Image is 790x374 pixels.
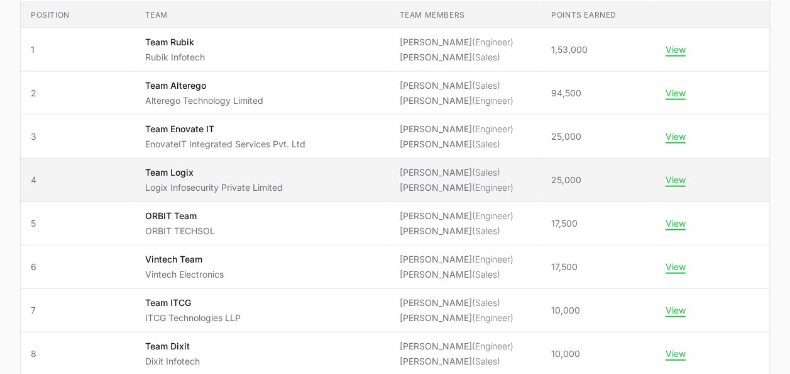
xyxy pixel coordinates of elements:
[31,43,124,56] span: 1
[471,225,500,236] span: (Sales)
[145,51,204,64] p: Rubik Infotech
[551,130,581,143] span: 25,000
[551,261,578,273] span: 17,500
[145,166,282,179] p: Team Logix
[666,174,686,186] button: View
[21,3,134,28] th: Position
[471,269,500,280] span: (Sales)
[31,217,124,230] span: 5
[145,253,223,266] p: Vintech Team
[145,340,199,353] p: Team Dixit
[399,355,513,368] li: [PERSON_NAME]
[145,123,305,135] p: Team Enovate IT
[399,36,513,48] li: [PERSON_NAME]
[471,52,500,62] span: (Sales)
[134,3,389,28] th: Team
[471,297,500,308] span: (Sales)
[399,181,513,194] li: [PERSON_NAME]
[551,87,581,99] span: 94,500
[399,138,513,150] li: [PERSON_NAME]
[31,304,124,317] span: 7
[666,131,686,142] button: View
[471,95,513,106] span: (Engineer)
[666,261,686,273] button: View
[471,123,513,134] span: (Engineer)
[551,217,578,230] span: 17,500
[666,218,686,229] button: View
[471,341,513,351] span: (Engineer)
[541,3,655,28] th: Points earned
[145,355,199,368] p: Dixit Infotech
[399,123,513,135] li: [PERSON_NAME]
[666,305,686,316] button: View
[399,340,513,353] li: [PERSON_NAME]
[471,312,513,323] span: (Engineer)
[399,51,513,64] li: [PERSON_NAME]
[145,268,223,281] p: Vintech Electronics
[31,174,124,186] span: 4
[551,43,588,56] span: 1,53,000
[145,36,204,48] p: Team Rubik
[551,348,580,360] span: 10,000
[399,79,513,92] li: [PERSON_NAME]
[471,139,500,149] span: (Sales)
[471,167,500,178] span: (Sales)
[145,94,263,107] p: Alterego Technology Limited
[471,210,513,221] span: (Engineer)
[399,225,513,237] li: [PERSON_NAME]
[31,130,124,143] span: 3
[145,79,263,92] p: Team Alterego
[399,253,513,266] li: [PERSON_NAME]
[471,182,513,193] span: (Engineer)
[145,312,240,324] p: ITCG Technologies LLP
[399,166,513,179] li: [PERSON_NAME]
[666,44,686,55] button: View
[31,348,124,360] span: 8
[666,348,686,360] button: View
[145,210,214,222] p: ORBIT Team
[471,254,513,264] span: (Engineer)
[31,261,124,273] span: 6
[471,80,500,91] span: (Sales)
[666,88,686,99] button: View
[399,268,513,281] li: [PERSON_NAME]
[399,312,513,324] li: [PERSON_NAME]
[551,174,581,186] span: 25,000
[551,304,580,317] span: 10,000
[471,356,500,366] span: (Sales)
[399,94,513,107] li: [PERSON_NAME]
[389,3,541,28] th: Team members
[145,138,305,150] p: EnovateIT Integrated Services Pvt. Ltd
[399,297,513,309] li: [PERSON_NAME]
[471,37,513,47] span: (Engineer)
[145,225,214,237] p: ORBIT TECHSOL
[145,297,240,309] p: Team ITCG
[31,87,124,99] span: 2
[399,210,513,222] li: [PERSON_NAME]
[145,181,282,194] p: Logix Infosecurity Private Limited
